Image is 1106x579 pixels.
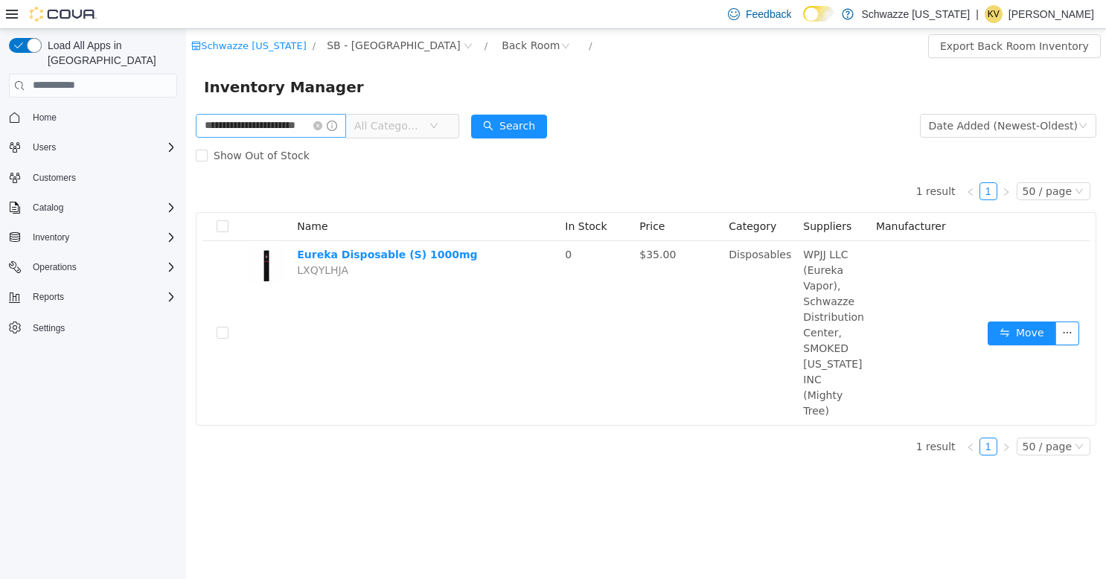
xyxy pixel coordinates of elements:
span: Feedback [746,7,791,22]
span: Home [27,108,177,127]
button: Settings [3,316,183,338]
a: 1 [794,154,811,170]
button: Inventory [27,228,75,246]
a: Settings [27,319,71,337]
span: Customers [33,172,76,184]
i: icon: right [816,159,825,167]
img: Cova [30,7,97,22]
a: Home [27,109,63,127]
button: Export Back Room Inventory [742,5,915,29]
i: icon: shop [5,12,15,22]
li: Previous Page [776,409,793,426]
button: Catalog [27,199,69,217]
div: Date Added (Newest-Oldest) [743,86,892,108]
span: Reports [27,288,177,306]
span: Users [33,141,56,153]
span: Settings [33,322,65,334]
span: Catalog [33,202,63,214]
span: Suppliers [617,191,665,203]
button: Reports [27,288,70,306]
button: Operations [3,257,183,278]
i: icon: close-circle [127,92,136,101]
p: Schwazze [US_STATE] [861,5,970,23]
button: Inventory [3,227,183,248]
p: | [976,5,979,23]
span: / [298,11,301,22]
li: 1 result [730,409,770,426]
i: icon: down [889,158,898,168]
td: Disposables [537,212,611,396]
a: Customers [27,169,82,187]
span: Operations [27,258,177,276]
span: All Categories [168,89,236,104]
nav: Complex example [9,100,177,377]
span: LXQYLHJA [111,235,162,247]
button: Home [3,106,183,128]
li: Next Page [811,409,829,426]
span: Catalog [27,199,177,217]
li: 1 [793,153,811,171]
span: 0 [379,220,386,231]
span: Inventory [33,231,69,243]
span: KV [988,5,1000,23]
span: / [403,11,406,22]
li: 1 [793,409,811,426]
span: WPJJ LLC (Eureka Vapor), Schwazze Distribution Center, SMOKED [US_STATE] INC (Mighty Tree) [617,220,678,388]
div: Kristine Valdez [985,5,1003,23]
span: Inventory Manager [18,46,187,70]
i: icon: left [780,414,789,423]
span: Price [453,191,479,203]
button: icon: ellipsis [869,292,893,316]
p: [PERSON_NAME] [1008,5,1094,23]
button: Users [3,137,183,158]
span: SB - Garden City [141,8,275,25]
span: In Stock [379,191,421,203]
button: Operations [27,258,83,276]
span: Operations [33,261,77,273]
button: icon: swapMove [802,292,870,316]
span: / [127,11,130,22]
span: $35.00 [453,220,490,231]
span: Inventory [27,228,177,246]
button: Catalog [3,197,183,218]
button: Customers [3,167,183,188]
div: Back Room [316,5,374,28]
span: Reports [33,291,64,303]
span: Manufacturer [690,191,760,203]
button: icon: searchSearch [285,86,361,109]
span: Load All Apps in [GEOGRAPHIC_DATA] [42,38,177,68]
span: Name [111,191,141,203]
div: 50 / page [837,154,886,170]
button: Users [27,138,62,156]
li: Next Page [811,153,829,171]
div: 50 / page [837,409,886,426]
span: Users [27,138,177,156]
i: icon: right [816,414,825,423]
img: Eureka Disposable (S) 1000mg hero shot [62,218,99,255]
i: icon: down [889,413,898,423]
input: Dark Mode [803,6,834,22]
i: icon: left [780,159,789,167]
button: Reports [3,287,183,307]
a: Eureka Disposable (S) 1000mg [111,220,291,231]
a: 1 [794,409,811,426]
span: Category [543,191,590,203]
span: Home [33,112,57,124]
span: Show Out of Stock [22,121,130,132]
a: icon: shopSchwazze [US_STATE] [5,11,121,22]
li: Previous Page [776,153,793,171]
span: Customers [27,168,177,187]
i: icon: down [892,92,901,103]
span: Settings [27,318,177,336]
i: icon: down [243,92,252,103]
i: icon: info-circle [141,92,151,102]
li: 1 result [730,153,770,171]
